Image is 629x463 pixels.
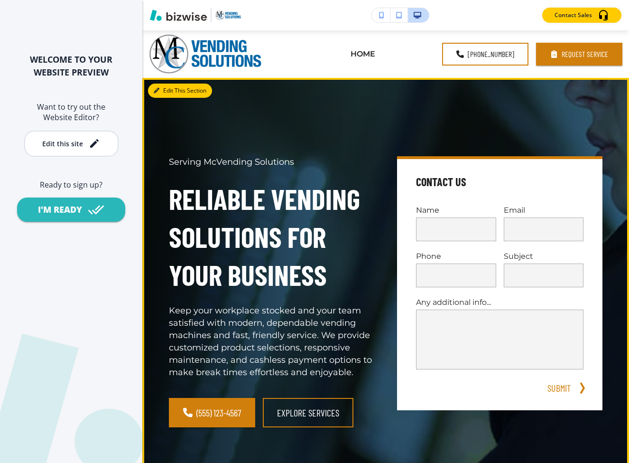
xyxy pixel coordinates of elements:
[169,180,374,293] h1: Reliable Vending Solutions for Your Business
[542,8,621,23] button: Contact Sales
[351,48,375,59] p: HOME
[42,140,83,147] div: Edit this site
[555,11,592,19] p: Contact Sales
[263,398,353,427] button: Explore Services
[17,198,125,222] button: I'M READY
[149,34,261,74] img: MC Vending Solutions, LLC
[15,53,127,79] h2: WELCOME TO YOUR WEBSITE PREVIEW
[416,174,466,189] h4: Contact Us
[24,131,119,157] button: Edit this site
[504,205,584,216] p: Email
[416,251,496,262] p: Phone
[544,381,574,395] button: SUBMIT
[150,9,207,21] img: Bizwise Logo
[215,10,241,19] img: Your Logo
[169,398,255,427] a: (555) 123-4567
[148,84,212,98] button: Edit This Section
[392,48,416,59] p: MORE
[38,204,82,216] div: I'M READY
[169,156,374,169] p: Serving McVending Solutions
[442,43,528,66] a: [PHONE_NUMBER]
[416,205,496,216] p: Name
[169,305,374,378] p: Keep your workplace stocked and your team satisfied with modern, dependable vending machines and ...
[15,102,127,123] h6: Want to try out the Website Editor?
[504,251,584,262] p: Subject
[15,180,127,190] h6: Ready to sign up?
[416,297,583,308] p: Any additional info...
[536,43,622,66] button: Request Service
